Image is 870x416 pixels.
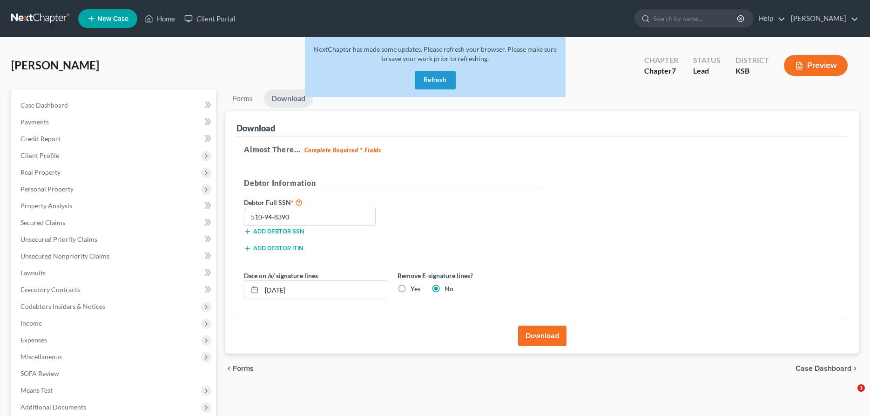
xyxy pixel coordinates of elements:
a: Forms [225,89,260,108]
button: Preview [784,55,848,76]
a: Client Portal [180,10,240,27]
span: 7 [672,66,676,75]
button: Download [518,326,567,346]
span: Unsecured Priority Claims [20,235,97,243]
a: Case Dashboard chevron_right [796,365,859,372]
span: Additional Documents [20,403,86,411]
button: Refresh [415,71,456,89]
div: District [735,55,769,66]
span: Codebtors Insiders & Notices [20,302,105,310]
label: Yes [411,284,420,293]
span: Personal Property [20,185,74,193]
a: Property Analysis [13,198,216,214]
span: Client Profile [20,151,59,159]
input: XXX-XX-XXXX [244,208,376,226]
h5: Debtor Information [244,177,542,189]
i: chevron_left [225,365,233,372]
span: Means Test [20,386,53,394]
span: SOFA Review [20,369,59,377]
a: Executory Contracts [13,281,216,298]
span: Credit Report [20,135,61,143]
button: Add debtor ITIN [244,245,303,252]
h5: Almost There... [244,144,840,155]
span: Secured Claims [20,218,65,226]
span: NextChapter has made some updates. Please refresh your browser. Please make sure to save your wor... [314,45,557,62]
div: KSB [735,66,769,76]
label: Date on /s/ signature lines [244,271,318,280]
span: Case Dashboard [796,365,851,372]
iframe: Intercom live chat [838,384,861,407]
a: Unsecured Nonpriority Claims [13,248,216,265]
a: Payments [13,114,216,130]
span: Income [20,319,42,327]
a: Help [754,10,785,27]
span: Lawsuits [20,269,46,277]
a: Download [264,89,313,108]
label: Remove E-signature lines? [398,271,542,280]
span: Case Dashboard [20,101,68,109]
span: Unsecured Nonpriority Claims [20,252,109,260]
i: chevron_right [851,365,859,372]
label: Debtor Full SSN [239,197,393,208]
a: [PERSON_NAME] [786,10,858,27]
span: Miscellaneous [20,353,62,361]
div: Chapter [644,66,678,76]
span: Forms [233,365,254,372]
span: [PERSON_NAME] [11,58,99,72]
span: Payments [20,118,49,126]
div: Download [236,123,275,134]
span: 1 [857,384,865,392]
button: Add debtor SSN [244,228,304,235]
span: Executory Contracts [20,286,80,293]
a: Credit Report [13,130,216,147]
span: New Case [97,15,128,22]
div: Lead [693,66,721,76]
input: Search by name... [653,10,738,27]
div: Status [693,55,721,66]
a: Unsecured Priority Claims [13,231,216,248]
a: Lawsuits [13,265,216,281]
span: Real Property [20,168,61,176]
label: No [445,284,453,293]
strong: Complete Required * Fields [304,146,381,154]
a: SOFA Review [13,365,216,382]
button: chevron_left Forms [225,365,266,372]
a: Home [140,10,180,27]
input: MM/DD/YYYY [262,281,388,299]
span: Property Analysis [20,202,72,210]
a: Case Dashboard [13,97,216,114]
div: Chapter [644,55,678,66]
a: Secured Claims [13,214,216,231]
span: Expenses [20,336,47,344]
